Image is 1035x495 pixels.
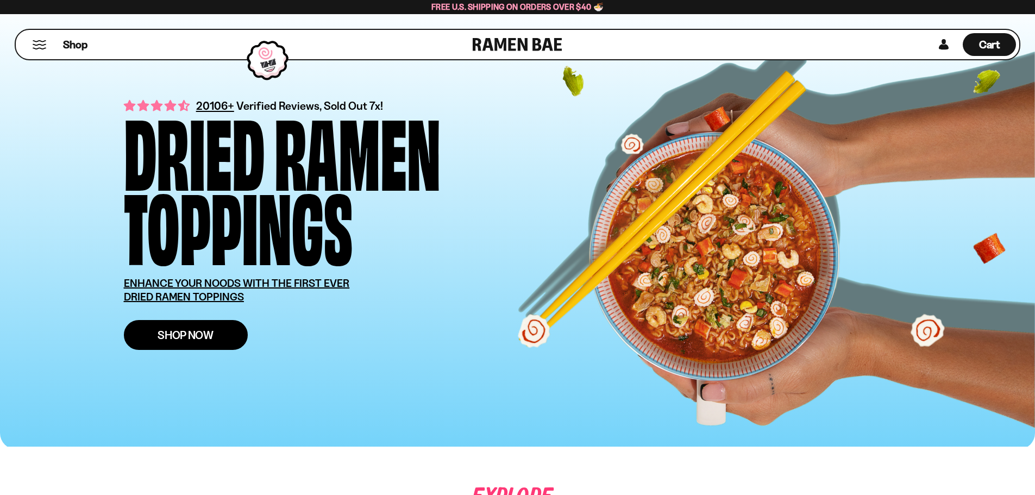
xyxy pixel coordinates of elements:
[274,111,441,186] div: Ramen
[124,186,353,260] div: Toppings
[979,38,1000,51] span: Cart
[431,2,604,12] span: Free U.S. Shipping on Orders over $40 🍜
[63,37,87,52] span: Shop
[63,33,87,56] a: Shop
[963,30,1016,59] a: Cart
[158,329,214,341] span: Shop Now
[32,40,47,49] button: Mobile Menu Trigger
[124,320,248,350] a: Shop Now
[124,111,265,186] div: Dried
[124,277,350,303] u: ENHANCE YOUR NOODS WITH THE FIRST EVER DRIED RAMEN TOPPINGS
